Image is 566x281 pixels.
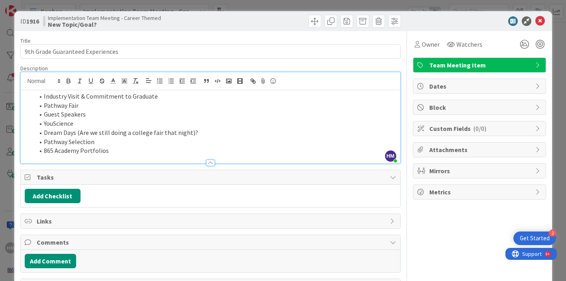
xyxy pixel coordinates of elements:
span: ID [20,16,39,26]
span: Implementation Team Meeting - Career Themed [48,15,161,21]
li: YouScience [34,119,396,128]
li: Pathway Selection [34,137,396,146]
div: 9+ [40,3,44,10]
span: Dates [429,81,531,91]
label: Title [20,37,31,44]
span: Block [429,103,531,112]
span: Custom Fields [429,124,531,133]
span: Attachments [429,145,531,154]
li: Guest Speakers [34,110,396,119]
input: type card name here... [20,44,401,59]
span: Description [20,65,48,72]
span: HM [385,150,396,162]
b: 1916 [26,17,39,25]
b: New Topic/Goal? [48,21,161,28]
button: Add Checklist [25,189,81,203]
li: Dream Days (Are we still doing a college fair that night)? [34,128,396,137]
li: 865 Academy Portfolios [34,146,396,155]
li: Industry Visit & Commitment to Graduate [34,92,396,101]
span: Mirrors [429,166,531,176]
li: Pathway Fair [34,101,396,110]
span: Comments [37,237,386,247]
span: Support [17,1,36,11]
div: Open Get Started checklist, remaining modules: 2 [513,232,556,245]
div: 2 [549,230,556,237]
button: Add Comment [25,254,76,268]
span: Tasks [37,172,386,182]
span: Links [37,216,386,226]
span: Watchers [456,40,482,49]
span: ( 0/0 ) [473,125,486,133]
span: Metrics [429,187,531,197]
span: Owner [422,40,440,49]
div: Get Started [520,234,550,242]
span: Team Meeting Item [429,60,531,70]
